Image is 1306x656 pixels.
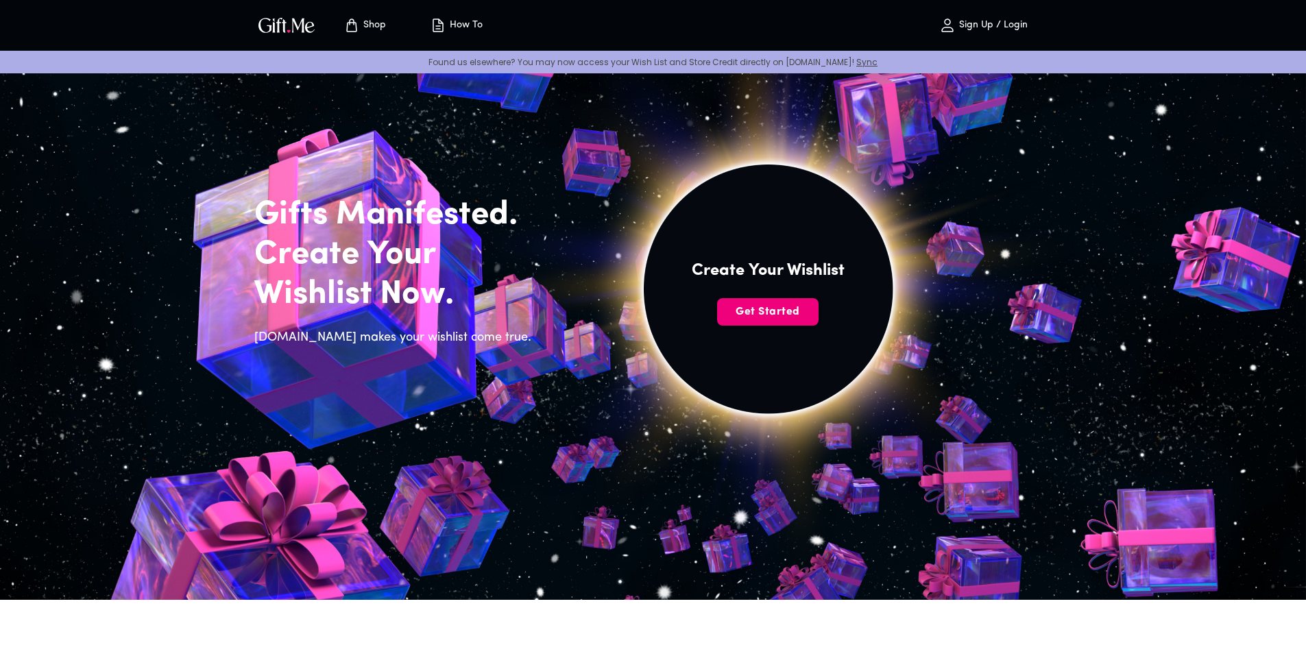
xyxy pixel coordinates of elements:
a: Sync [856,56,878,68]
p: How To [446,20,483,32]
p: Shop [360,20,386,32]
p: Sign Up / Login [956,20,1028,32]
img: hero_sun.png [460,12,1076,597]
button: Store page [327,3,402,47]
button: Get Started [717,298,819,326]
img: how-to.svg [430,17,446,34]
h4: Create Your Wishlist [692,260,845,282]
button: How To [419,3,494,47]
button: GiftMe Logo [254,17,319,34]
p: Found us elsewhere? You may now access your Wish List and Store Credit directly on [DOMAIN_NAME]! [11,56,1295,68]
img: GiftMe Logo [256,15,317,35]
h2: Gifts Manifested. [254,195,540,235]
h2: Wishlist Now. [254,275,540,315]
span: Get Started [717,304,819,319]
h2: Create Your [254,235,540,275]
h6: [DOMAIN_NAME] makes your wishlist come true. [254,328,540,348]
button: Sign Up / Login [915,3,1052,47]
